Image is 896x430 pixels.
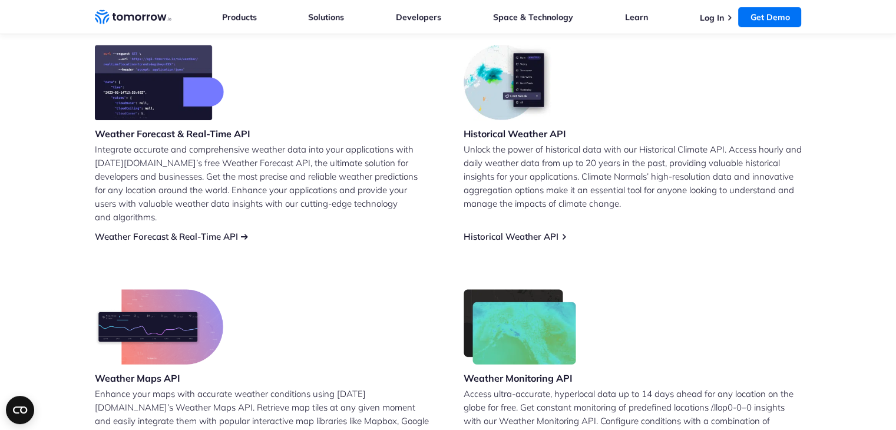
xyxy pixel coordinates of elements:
a: Products [222,12,257,22]
h3: Weather Monitoring API [464,372,577,385]
h3: Weather Forecast & Real-Time API [95,127,250,140]
a: Home link [95,8,171,26]
a: Solutions [308,12,344,22]
h3: Weather Maps API [95,372,223,385]
p: Integrate accurate and comprehensive weather data into your applications with [DATE][DOMAIN_NAME]... [95,143,433,224]
a: Weather Forecast & Real-Time API [95,231,238,242]
a: Historical Weather API [464,231,558,242]
a: Log In [699,12,723,23]
p: Unlock the power of historical data with our Historical Climate API. Access hourly and daily weat... [464,143,802,210]
a: Get Demo [738,7,801,27]
a: Developers [396,12,441,22]
button: Open CMP widget [6,396,34,424]
a: Space & Technology [493,12,573,22]
h3: Historical Weather API [464,127,566,140]
a: Learn [625,12,648,22]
